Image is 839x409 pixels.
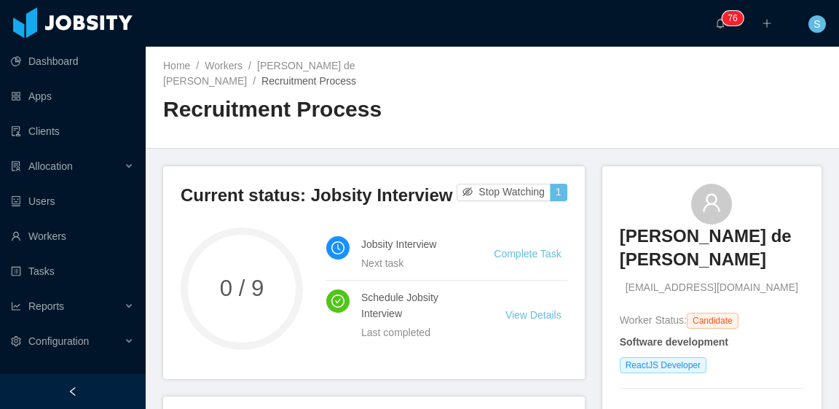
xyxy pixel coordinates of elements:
p: 6 [733,11,738,26]
a: [PERSON_NAME] de [PERSON_NAME] [163,60,355,87]
a: icon: pie-chartDashboard [11,47,134,76]
a: Workers [205,60,243,71]
span: Allocation [28,160,73,172]
strong: Software development [620,336,728,348]
a: icon: appstoreApps [11,82,134,111]
a: icon: robotUsers [11,187,134,216]
span: ReactJS Developer [620,357,706,373]
a: View Details [505,309,562,321]
a: Home [163,60,190,71]
i: icon: clock-circle [331,241,344,254]
div: Last completed [361,324,470,340]
i: icon: line-chart [11,301,21,311]
a: icon: profileTasks [11,257,134,286]
span: Reports [28,300,64,312]
i: icon: plus [762,18,772,28]
i: icon: setting [11,336,21,346]
h3: Current status: Jobsity Interview [181,184,457,207]
span: / [248,60,251,71]
span: Worker Status: [620,314,687,326]
a: [PERSON_NAME] de [PERSON_NAME] [620,225,804,281]
span: Candidate [687,313,738,329]
i: icon: user [701,192,722,213]
h3: [PERSON_NAME] de [PERSON_NAME] [620,225,804,272]
i: icon: bell [715,18,725,28]
span: S [814,15,820,33]
span: / [196,60,199,71]
a: Complete Task [494,248,561,260]
span: [EMAIL_ADDRESS][DOMAIN_NAME] [626,280,798,295]
h4: Jobsity Interview [361,236,459,252]
h4: Schedule Jobsity Interview [361,289,470,322]
span: Configuration [28,335,89,347]
span: / [253,75,256,87]
button: 1 [550,184,567,201]
h2: Recruitment Process [163,95,492,125]
a: icon: auditClients [11,117,134,146]
sup: 76 [722,11,743,26]
span: Recruitment Process [261,75,356,87]
div: Next task [361,255,459,271]
button: icon: eye-invisibleStop Watching [457,184,551,201]
a: icon: userWorkers [11,222,134,251]
span: 0 / 9 [181,277,303,300]
i: icon: check-circle [331,295,344,308]
p: 7 [728,11,733,26]
i: icon: solution [11,161,21,171]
